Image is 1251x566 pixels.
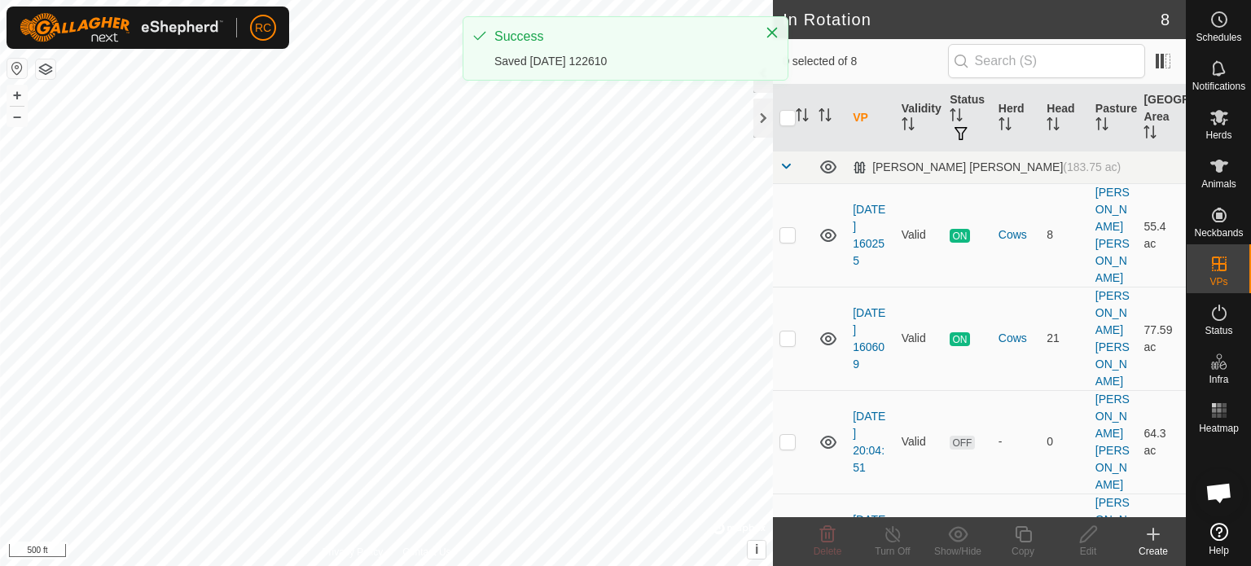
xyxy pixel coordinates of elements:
td: 8 [1040,183,1089,287]
button: Reset Map [7,59,27,78]
span: Delete [814,546,842,557]
p-sorticon: Activate to sort [1095,120,1108,133]
span: Neckbands [1194,228,1243,238]
div: Cows [999,330,1034,347]
td: Valid [895,287,944,390]
div: Turn Off [860,544,925,559]
button: Map Layers [36,59,55,79]
th: VP [846,85,895,151]
td: Valid [895,183,944,287]
a: [PERSON_NAME] [PERSON_NAME] [1095,289,1130,388]
a: [DATE] 20:04:51 [853,410,885,474]
td: 77.59 ac [1137,287,1186,390]
p-sorticon: Activate to sort [819,111,832,124]
span: Schedules [1196,33,1241,42]
span: Animals [1201,179,1236,189]
span: VPs [1209,277,1227,287]
span: i [755,542,758,556]
div: Cows [999,226,1034,244]
a: Privacy Policy [323,545,384,559]
a: [PERSON_NAME] [PERSON_NAME] [1095,186,1130,284]
p-sorticon: Activate to sort [1047,120,1060,133]
span: RC [255,20,271,37]
input: Search (S) [948,44,1145,78]
td: 55.4 ac [1137,183,1186,287]
a: [DATE] 160609 [853,306,885,371]
img: Gallagher Logo [20,13,223,42]
div: - [999,433,1034,450]
span: (183.75 ac) [1063,160,1121,173]
div: [PERSON_NAME] [PERSON_NAME] [853,160,1121,174]
span: OFF [950,436,974,450]
p-sorticon: Activate to sort [950,111,963,124]
p-sorticon: Activate to sort [1143,128,1157,141]
span: Heatmap [1199,423,1239,433]
span: Infra [1209,375,1228,384]
div: Edit [1056,544,1121,559]
span: 0 selected of 8 [783,53,947,70]
span: 8 [1161,7,1170,32]
span: Notifications [1192,81,1245,91]
td: Valid [895,390,944,494]
p-sorticon: Activate to sort [902,120,915,133]
p-sorticon: Activate to sort [999,120,1012,133]
th: Status [943,85,992,151]
div: Saved [DATE] 122610 [494,53,748,70]
button: Close [761,21,784,44]
th: Head [1040,85,1089,151]
h2: In Rotation [783,10,1161,29]
button: + [7,86,27,105]
span: Herds [1205,130,1231,140]
a: Help [1187,516,1251,562]
th: Herd [992,85,1041,151]
span: Help [1209,546,1229,555]
p-sorticon: Activate to sort [796,111,809,124]
td: 64.3 ac [1137,390,1186,494]
th: Validity [895,85,944,151]
div: Copy [990,544,1056,559]
a: [DATE] 160255 [853,203,885,267]
span: Status [1205,326,1232,336]
span: ON [950,332,969,346]
div: Open chat [1195,468,1244,517]
a: Contact Us [402,545,450,559]
td: 0 [1040,390,1089,494]
span: ON [950,229,969,243]
button: – [7,107,27,126]
button: i [748,541,766,559]
th: Pasture [1089,85,1138,151]
div: Show/Hide [925,544,990,559]
td: 21 [1040,287,1089,390]
th: [GEOGRAPHIC_DATA] Area [1137,85,1186,151]
div: Create [1121,544,1186,559]
div: Success [494,27,748,46]
a: [PERSON_NAME] [PERSON_NAME] [1095,393,1130,491]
